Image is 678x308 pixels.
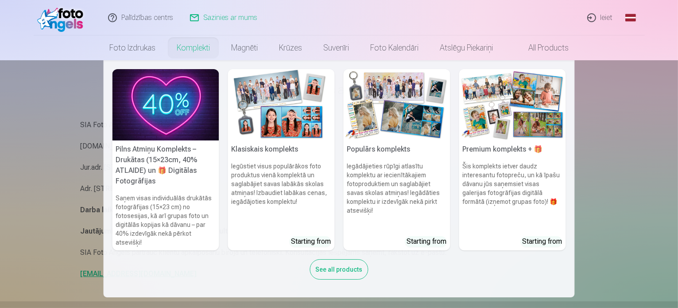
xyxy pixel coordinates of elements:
a: Pilns Atmiņu Komplekts – Drukātas (15×23cm, 40% ATLAIDE) un 🎁 Digitālas Fotogrāfijas Pilns Atmiņu... [112,69,219,250]
h6: Saņem visas individuālās drukātās fotogrāfijas (15×23 cm) no fotosesijas, kā arī grupas foto un d... [112,190,219,250]
h5: Pilns Atmiņu Komplekts – Drukātas (15×23cm, 40% ATLAIDE) un 🎁 Digitālas Fotogrāfijas [112,140,219,190]
img: Klasiskais komplekts [228,69,335,140]
h6: Šis komplekts ietver daudz interesantu fotopreču, un kā īpašu dāvanu jūs saņemsiet visas galerija... [459,158,566,233]
a: Atslēgu piekariņi [429,35,504,60]
a: Klasiskais komplektsKlasiskais komplektsIegūstiet visus populārākos foto produktus vienā komplekt... [228,69,335,250]
h6: Iegūstiet visus populārākos foto produktus vienā komplektā un saglabājiet savas labākās skolas at... [228,158,335,233]
a: Populārs komplektsPopulārs komplektsIegādājieties rūpīgi atlasītu komplektu ar iecienītākajiem fo... [344,69,450,250]
a: Krūzes [268,35,313,60]
a: Komplekti [166,35,221,60]
img: Populārs komplekts [344,69,450,140]
div: Starting from [291,236,331,247]
img: /fa1 [37,4,88,32]
img: Premium komplekts + 🎁 [459,69,566,140]
a: Magnēti [221,35,268,60]
div: Starting from [407,236,447,247]
img: Pilns Atmiņu Komplekts – Drukātas (15×23cm, 40% ATLAIDE) un 🎁 Digitālas Fotogrāfijas [112,69,219,140]
h5: Klasiskais komplekts [228,140,335,158]
div: See all products [310,259,368,280]
h5: Premium komplekts + 🎁 [459,140,566,158]
a: See all products [310,264,368,273]
h6: Iegādājieties rūpīgi atlasītu komplektu ar iecienītākajiem fotoproduktiem un saglabājiet savas sk... [344,158,450,233]
div: Starting from [523,236,562,247]
h5: Populārs komplekts [344,140,450,158]
a: Premium komplekts + 🎁 Premium komplekts + 🎁Šis komplekts ietver daudz interesantu fotopreču, un k... [459,69,566,250]
a: Foto kalendāri [360,35,429,60]
a: Suvenīri [313,35,360,60]
a: Foto izdrukas [99,35,166,60]
a: All products [504,35,579,60]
